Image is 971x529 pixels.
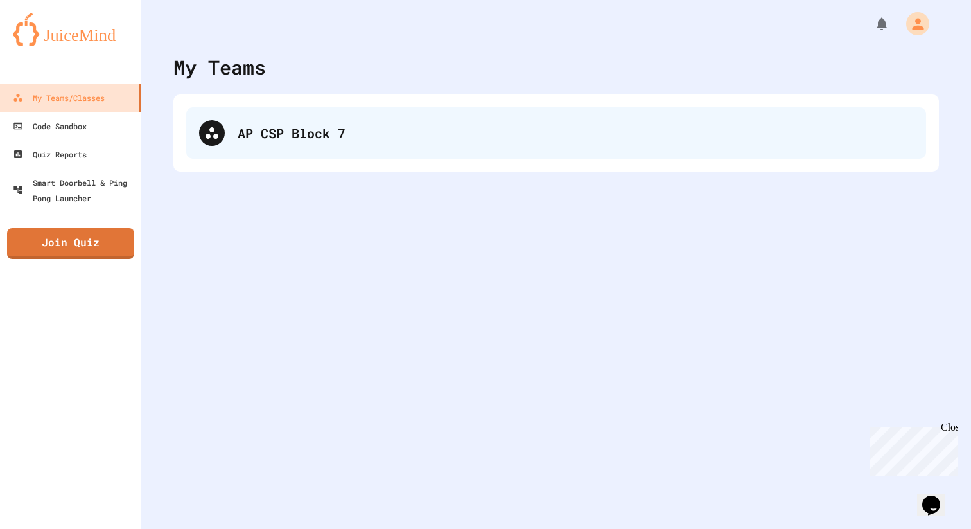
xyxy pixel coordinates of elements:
div: Code Sandbox [13,118,87,134]
div: AP CSP Block 7 [186,107,926,159]
div: AP CSP Block 7 [238,123,913,143]
div: Quiz Reports [13,147,87,162]
iframe: chat widget [864,422,958,476]
a: Join Quiz [7,228,134,259]
div: My Account [893,9,932,39]
div: Smart Doorbell & Ping Pong Launcher [13,175,136,206]
div: My Teams/Classes [13,90,105,105]
iframe: chat widget [917,478,958,516]
div: Chat with us now!Close [5,5,89,82]
div: My Notifications [850,13,893,35]
img: logo-orange.svg [13,13,128,46]
div: My Teams [173,53,266,82]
